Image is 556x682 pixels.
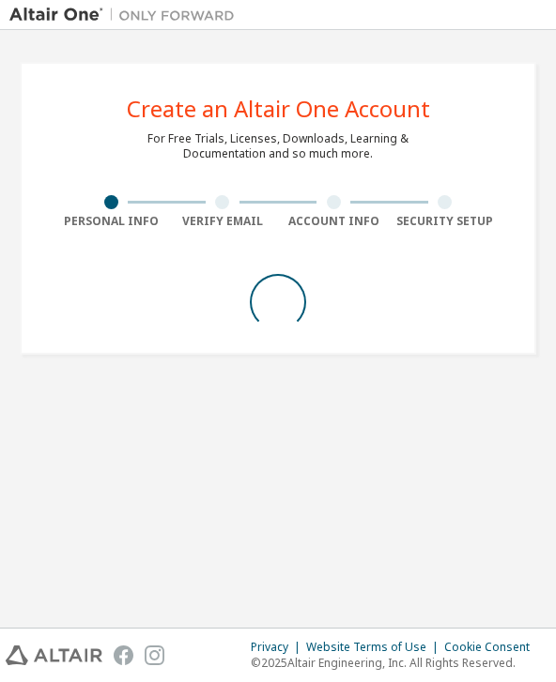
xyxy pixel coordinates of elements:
div: Personal Info [55,214,167,229]
div: Verify Email [167,214,279,229]
img: instagram.svg [145,645,164,665]
div: Website Terms of Use [306,640,444,655]
div: Create an Altair One Account [127,98,430,120]
img: altair_logo.svg [6,645,102,665]
p: © 2025 Altair Engineering, Inc. All Rights Reserved. [251,655,541,671]
img: Altair One [9,6,244,24]
div: Security Setup [390,214,502,229]
div: Privacy [251,640,306,655]
div: For Free Trials, Licenses, Downloads, Learning & Documentation and so much more. [147,131,409,161]
div: Cookie Consent [444,640,541,655]
div: Account Info [278,214,390,229]
img: facebook.svg [114,645,133,665]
